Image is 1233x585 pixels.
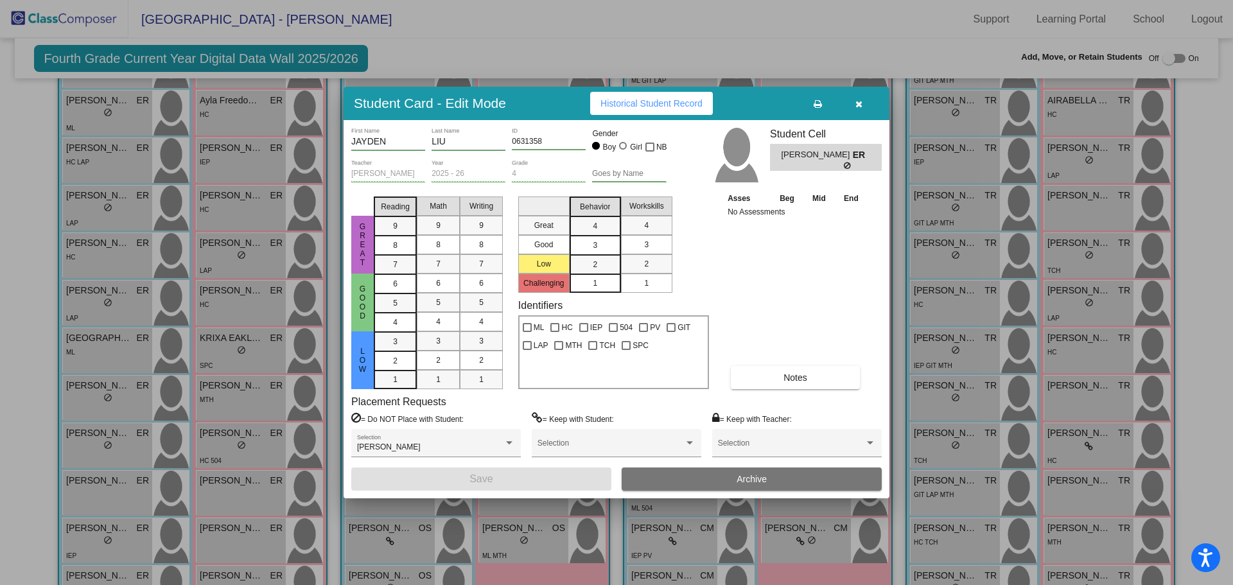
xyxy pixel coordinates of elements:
[565,338,582,353] span: MTH
[532,412,614,425] label: = Keep with Student:
[512,170,586,179] input: grade
[593,259,597,270] span: 2
[393,297,398,309] span: 5
[351,396,446,408] label: Placement Requests
[629,200,664,212] span: Workskills
[731,366,860,389] button: Notes
[593,220,597,232] span: 4
[580,201,610,213] span: Behavior
[593,240,597,251] span: 3
[737,474,767,484] span: Archive
[469,473,493,484] span: Save
[835,191,868,205] th: End
[381,201,410,213] span: Reading
[357,222,369,267] span: Great
[602,141,616,153] div: Boy
[351,170,425,179] input: teacher
[351,412,464,425] label: = Do NOT Place with Student:
[771,191,804,205] th: Beg
[770,128,882,140] h3: Student Cell
[393,317,398,328] span: 4
[633,338,649,353] span: SPC
[436,297,441,308] span: 5
[393,374,398,385] span: 1
[479,316,484,327] span: 4
[561,320,572,335] span: HC
[393,355,398,367] span: 2
[479,335,484,347] span: 3
[393,240,398,251] span: 8
[534,320,545,335] span: ML
[436,335,441,347] span: 3
[678,320,690,335] span: GIT
[644,220,649,231] span: 4
[518,299,563,311] label: Identifiers
[436,374,441,385] span: 1
[479,258,484,270] span: 7
[479,354,484,366] span: 2
[656,139,667,155] span: NB
[724,191,771,205] th: Asses
[590,92,713,115] button: Historical Student Record
[393,278,398,290] span: 6
[479,239,484,250] span: 8
[469,200,493,212] span: Writing
[644,277,649,289] span: 1
[650,320,660,335] span: PV
[357,442,421,451] span: [PERSON_NAME]
[393,259,398,270] span: 7
[599,338,615,353] span: TCH
[629,141,642,153] div: Girl
[436,354,441,366] span: 2
[357,284,369,320] span: Good
[354,95,506,111] h3: Student Card - Edit Mode
[600,98,703,109] span: Historical Student Record
[622,467,882,491] button: Archive
[592,128,666,139] mat-label: Gender
[432,170,505,179] input: year
[593,277,597,289] span: 1
[436,258,441,270] span: 7
[479,297,484,308] span: 5
[436,239,441,250] span: 8
[393,336,398,347] span: 3
[620,320,633,335] span: 504
[644,258,649,270] span: 2
[351,467,611,491] button: Save
[357,347,369,374] span: Low
[724,205,868,218] td: No Assessments
[479,220,484,231] span: 9
[436,316,441,327] span: 4
[781,148,852,162] span: [PERSON_NAME]
[479,277,484,289] span: 6
[853,148,871,162] span: ER
[590,320,602,335] span: IEP
[512,137,586,146] input: Enter ID
[479,374,484,385] span: 1
[430,200,447,212] span: Math
[534,338,548,353] span: LAP
[592,170,666,179] input: goes by name
[393,220,398,232] span: 9
[803,191,834,205] th: Mid
[436,220,441,231] span: 9
[436,277,441,289] span: 6
[644,239,649,250] span: 3
[712,412,792,425] label: = Keep with Teacher:
[783,372,807,383] span: Notes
